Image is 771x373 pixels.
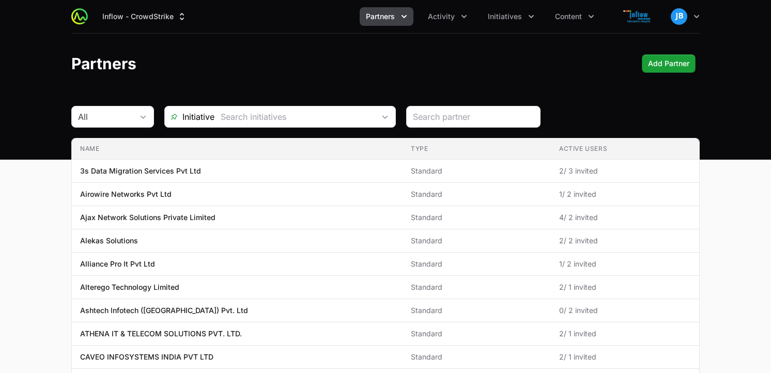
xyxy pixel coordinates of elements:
[80,189,172,199] p: Airowire Networks Pvt Ltd
[613,6,662,27] img: Inflow
[411,329,543,339] span: Standard
[559,236,691,246] span: 2 / 2 invited
[411,236,543,246] span: Standard
[549,7,600,26] div: Content menu
[80,259,155,269] p: Alliance Pro It Pvt Ltd
[422,7,473,26] button: Activity
[555,11,582,22] span: Content
[403,138,551,160] th: Type
[375,106,395,127] div: Open
[360,7,413,26] button: Partners
[78,111,133,123] div: All
[411,212,543,223] span: Standard
[366,11,395,22] span: Partners
[80,329,242,339] p: ATHENA IT & TELECOM SOLUTIONS PVT. LTD.
[72,138,403,160] th: Name
[71,8,88,25] img: ActivitySource
[551,138,699,160] th: Active Users
[80,212,215,223] p: Ajax Network Solutions Private Limited
[559,329,691,339] span: 2 / 1 invited
[559,305,691,316] span: 0 / 2 invited
[422,7,473,26] div: Activity menu
[80,166,201,176] p: 3s Data Migration Services Pvt Ltd
[482,7,541,26] div: Initiatives menu
[96,7,193,26] button: Inflow - CrowdStrike
[71,54,136,73] h1: Partners
[482,7,541,26] button: Initiatives
[96,7,193,26] div: Supplier switch menu
[165,111,214,123] span: Initiative
[642,54,696,73] button: Add Partner
[559,259,691,269] span: 1 / 2 invited
[80,305,248,316] p: Ashtech Infotech ([GEOGRAPHIC_DATA]) Pvt. Ltd
[360,7,413,26] div: Partners menu
[80,282,179,292] p: Alterego Technology Limited
[411,166,543,176] span: Standard
[72,106,153,127] button: All
[648,57,689,70] span: Add Partner
[411,282,543,292] span: Standard
[428,11,455,22] span: Activity
[411,352,543,362] span: Standard
[559,352,691,362] span: 2 / 1 invited
[559,212,691,223] span: 4 / 2 invited
[559,166,691,176] span: 2 / 3 invited
[488,11,522,22] span: Initiatives
[88,7,600,26] div: Main navigation
[214,106,375,127] input: Search initiatives
[411,305,543,316] span: Standard
[411,259,543,269] span: Standard
[671,8,687,25] img: Jimish Bhavsar
[80,352,213,362] p: CAVEO INFOSYSTEMS INDIA PVT LTD
[411,189,543,199] span: Standard
[549,7,600,26] button: Content
[80,236,138,246] p: Alekas Solutions
[642,54,696,73] div: Primary actions
[413,111,534,123] input: Search partner
[559,189,691,199] span: 1 / 2 invited
[559,282,691,292] span: 2 / 1 invited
